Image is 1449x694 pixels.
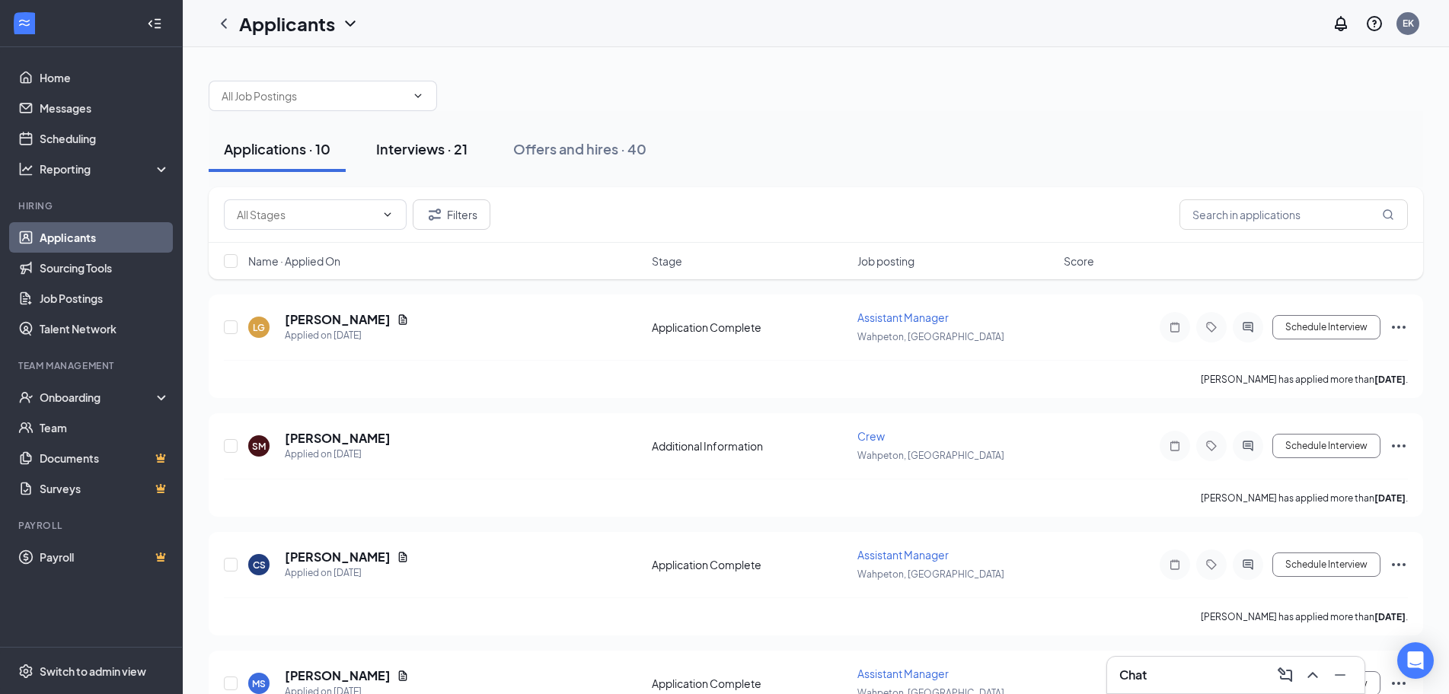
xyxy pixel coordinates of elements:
div: Offers and hires · 40 [513,139,646,158]
h1: Applicants [239,11,335,37]
h5: [PERSON_NAME] [285,311,391,328]
div: Onboarding [40,390,157,405]
a: DocumentsCrown [40,443,170,473]
svg: Document [397,670,409,682]
svg: ActiveChat [1239,440,1257,452]
p: [PERSON_NAME] has applied more than . [1201,492,1408,505]
p: [PERSON_NAME] has applied more than . [1201,373,1408,386]
h3: Chat [1119,667,1147,683]
div: Additional Information [652,438,849,454]
div: Reporting [40,161,171,177]
div: Hiring [18,199,167,212]
div: Payroll [18,519,167,532]
h5: [PERSON_NAME] [285,430,391,447]
input: All Stages [237,206,375,223]
button: ChevronUp [1301,663,1325,687]
svg: ChevronDown [381,209,394,221]
svg: QuestionInfo [1365,14,1384,33]
svg: Document [397,551,409,563]
div: Team Management [18,359,167,372]
span: Job posting [857,253,914,269]
svg: Collapse [147,16,162,31]
svg: ChevronDown [341,14,359,33]
b: [DATE] [1374,611,1406,622]
div: Applied on [DATE] [285,447,391,462]
svg: Note [1166,440,1184,452]
button: Minimize [1328,663,1352,687]
a: Sourcing Tools [40,253,170,283]
svg: Settings [18,664,34,679]
svg: UserCheck [18,390,34,405]
button: Schedule Interview [1272,315,1380,339]
div: Application Complete [652,557,849,572]
div: Application Complete [652,676,849,691]
span: Stage [652,253,682,269]
svg: Ellipses [1390,437,1408,455]
svg: Notifications [1332,14,1350,33]
span: Name · Applied On [248,253,340,269]
div: SM [252,440,266,453]
span: Score [1064,253,1094,269]
span: Wahpeton, [GEOGRAPHIC_DATA] [857,331,1004,342]
svg: Document [397,314,409,326]
svg: Tag [1202,559,1221,571]
button: Schedule Interview [1272,552,1380,577]
svg: MagnifyingGlass [1382,209,1394,221]
input: All Job Postings [222,88,406,104]
div: EK [1403,17,1414,30]
svg: Filter [426,205,444,224]
svg: Tag [1202,321,1221,333]
div: CS [253,559,266,571]
div: Applied on [DATE] [285,565,409,581]
svg: Minimize [1331,666,1349,684]
svg: ComposeMessage [1276,666,1294,684]
a: Home [40,62,170,93]
svg: ActiveChat [1239,559,1257,571]
button: Filter Filters [413,199,490,230]
span: Wahpeton, [GEOGRAPHIC_DATA] [857,568,1004,580]
svg: Tag [1202,440,1221,452]
svg: Note [1166,321,1184,333]
h5: [PERSON_NAME] [285,549,391,565]
svg: ActiveChat [1239,321,1257,333]
svg: Note [1166,559,1184,571]
button: ComposeMessage [1273,663,1297,687]
svg: ChevronLeft [215,14,233,33]
div: Open Intercom Messenger [1397,642,1434,679]
span: Crew [857,429,885,443]
a: SurveysCrown [40,473,170,504]
svg: ChevronDown [412,90,424,102]
h5: [PERSON_NAME] [285,667,391,684]
button: Schedule Interview [1272,434,1380,458]
a: Applicants [40,222,170,253]
a: Team [40,412,170,443]
span: Assistant Manager [857,548,949,562]
div: Application Complete [652,320,849,335]
a: Messages [40,93,170,123]
svg: ChevronUp [1304,666,1322,684]
div: Switch to admin view [40,664,146,679]
a: Job Postings [40,283,170,314]
div: Interviews · 21 [376,139,468,158]
div: MS [252,677,266,690]
p: [PERSON_NAME] has applied more than . [1201,610,1408,623]
a: Talent Network [40,314,170,344]
span: Assistant Manager [857,667,949,680]
span: Wahpeton, [GEOGRAPHIC_DATA] [857,450,1004,461]
div: Applications · 10 [224,139,330,158]
div: Applied on [DATE] [285,328,409,343]
svg: Ellipses [1390,556,1408,574]
span: Assistant Manager [857,310,949,324]
div: LG [253,321,265,334]
a: PayrollCrown [40,542,170,572]
svg: Analysis [18,161,34,177]
input: Search in applications [1179,199,1408,230]
b: [DATE] [1374,492,1406,504]
svg: Ellipses [1390,674,1408,692]
b: [DATE] [1374,374,1406,385]
svg: Ellipses [1390,318,1408,336]
svg: WorkstreamLogo [17,15,32,30]
a: Scheduling [40,123,170,154]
